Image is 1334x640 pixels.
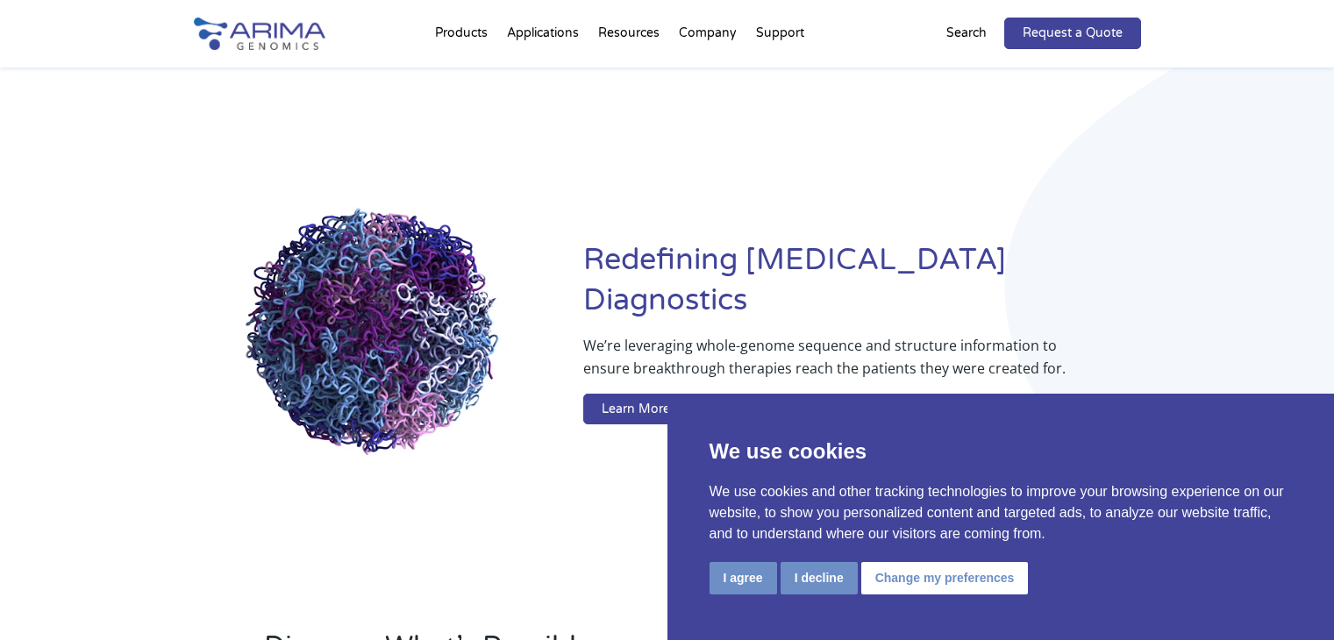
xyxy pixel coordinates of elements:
a: Request a Quote [1004,18,1141,49]
p: We use cookies [710,436,1293,467]
img: Arima-Genomics-logo [194,18,325,50]
p: We use cookies and other tracking technologies to improve your browsing experience on our website... [710,481,1293,544]
button: Change my preferences [861,562,1029,594]
button: I agree [710,562,777,594]
button: I decline [781,562,858,594]
p: We’re leveraging whole-genome sequence and structure information to ensure breakthrough therapies... [583,334,1070,394]
p: Search [946,22,987,45]
a: Learn More [583,394,688,425]
h1: Redefining [MEDICAL_DATA] Diagnostics [583,240,1140,334]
